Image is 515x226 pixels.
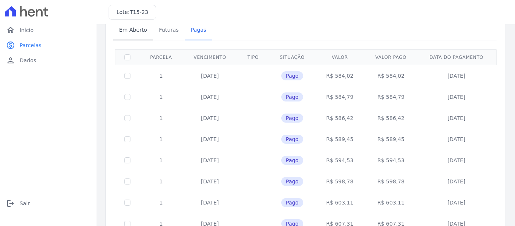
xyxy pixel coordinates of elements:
span: Pago [281,135,303,144]
span: Início [20,26,34,34]
span: Pago [281,198,303,207]
td: R$ 589,45 [364,129,417,150]
th: Parcela [139,49,182,65]
td: R$ 584,79 [364,86,417,108]
a: Pagas [185,21,212,40]
td: [DATE] [182,86,237,108]
td: [DATE] [182,108,237,129]
input: Só é possível selecionar pagamentos em aberto [124,73,130,79]
td: R$ 598,78 [316,171,365,192]
i: person [6,56,15,65]
td: 1 [139,192,182,213]
th: Vencimento [182,49,237,65]
td: [DATE] [182,150,237,171]
span: Dados [20,57,36,64]
td: [DATE] [182,192,237,213]
span: Parcelas [20,42,41,49]
td: [DATE] [182,65,237,86]
td: [DATE] [182,129,237,150]
input: Só é possível selecionar pagamentos em aberto [124,136,130,142]
span: Sair [20,200,30,207]
td: 1 [139,86,182,108]
td: [DATE] [417,65,495,86]
td: R$ 603,11 [364,192,417,213]
td: R$ 586,42 [364,108,417,129]
i: paid [6,41,15,50]
input: Só é possível selecionar pagamentos em aberto [124,94,130,100]
td: 1 [139,65,182,86]
td: 1 [139,129,182,150]
th: Data do pagamento [417,49,495,65]
td: [DATE] [417,86,495,108]
span: Pago [281,156,303,165]
td: R$ 594,53 [316,150,365,171]
i: home [6,26,15,35]
a: personDados [3,53,93,68]
td: [DATE] [182,171,237,192]
span: Pago [281,177,303,186]
td: [DATE] [417,129,495,150]
td: R$ 584,79 [316,86,365,108]
span: Pago [281,114,303,123]
span: Pago [281,92,303,101]
input: Só é possível selecionar pagamentos em aberto [124,115,130,121]
td: [DATE] [417,171,495,192]
i: logout [6,199,15,208]
th: Valor [316,49,365,65]
input: Só é possível selecionar pagamentos em aberto [124,157,130,163]
a: homeInício [3,23,93,38]
span: Futuras [155,22,183,37]
td: 1 [139,150,182,171]
td: [DATE] [417,192,495,213]
td: 1 [139,171,182,192]
input: Só é possível selecionar pagamentos em aberto [124,178,130,184]
td: [DATE] [417,150,495,171]
td: [DATE] [417,108,495,129]
td: 1 [139,108,182,129]
span: Pago [281,71,303,80]
h3: Lote: [116,8,148,16]
td: R$ 594,53 [364,150,417,171]
a: Em Aberto [113,21,153,40]
span: Em Aberto [115,22,152,37]
td: R$ 598,78 [364,171,417,192]
a: Futuras [153,21,185,40]
th: Situação [269,49,316,65]
span: T15-23 [130,9,148,15]
a: logoutSair [3,196,93,211]
th: Valor pago [364,49,417,65]
td: R$ 584,02 [316,65,365,86]
td: R$ 586,42 [316,108,365,129]
td: R$ 584,02 [364,65,417,86]
span: Pagas [186,22,211,37]
th: Tipo [237,49,269,65]
a: paidParcelas [3,38,93,53]
input: Só é possível selecionar pagamentos em aberto [124,200,130,206]
td: R$ 603,11 [316,192,365,213]
td: R$ 589,45 [316,129,365,150]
